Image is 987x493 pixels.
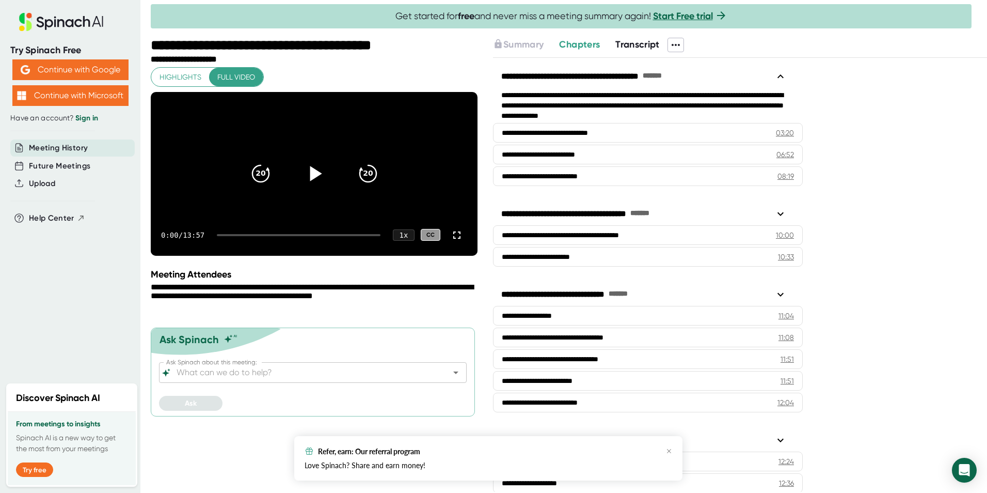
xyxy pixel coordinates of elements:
div: 08:19 [777,171,794,181]
div: Upgrade to access [493,38,559,52]
img: Aehbyd4JwY73AAAAAElFTkSuQmCC [21,65,30,74]
div: 11:51 [781,376,794,386]
div: 03:20 [776,128,794,138]
div: Open Intercom Messenger [952,458,977,483]
div: 06:52 [776,149,794,160]
button: Transcript [615,38,660,52]
button: Open [449,365,463,380]
button: Ask [159,396,222,411]
div: 11:51 [781,354,794,364]
div: 11:08 [778,332,794,343]
p: Spinach AI is a new way to get the most from your meetings [16,433,128,454]
span: Help Center [29,212,74,224]
div: CC [421,229,440,241]
div: 1 x [393,229,415,241]
button: Chapters [559,38,600,52]
span: Transcript [615,39,660,50]
button: Continue with Google [12,59,129,80]
div: 10:00 [776,230,794,240]
div: 12:04 [777,397,794,408]
button: Full video [209,68,263,87]
div: Meeting Attendees [151,269,480,280]
button: Meeting History [29,142,88,154]
button: Continue with Microsoft [12,85,129,106]
button: Future Meetings [29,160,90,172]
h2: Discover Spinach AI [16,391,100,405]
div: Ask Spinach [160,333,219,346]
button: Summary [493,38,544,52]
h3: From meetings to insights [16,420,128,428]
input: What can we do to help? [174,365,433,380]
b: free [458,10,474,22]
div: 12:36 [779,478,794,488]
span: Full video [217,71,255,84]
div: 12:24 [778,456,794,467]
a: Start Free trial [653,10,713,22]
span: Get started for and never miss a meeting summary again! [395,10,727,22]
span: Ask [185,399,197,408]
div: 0:00 / 13:57 [161,231,204,239]
span: Chapters [559,39,600,50]
div: Have an account? [10,114,130,123]
div: Try Spinach Free [10,44,130,56]
button: Highlights [151,68,210,87]
span: Summary [503,39,544,50]
div: 11:04 [778,311,794,321]
span: Highlights [160,71,201,84]
button: Upload [29,178,55,190]
a: Sign in [75,114,98,122]
div: 10:33 [778,252,794,262]
button: Try free [16,463,53,477]
button: Help Center [29,212,85,224]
